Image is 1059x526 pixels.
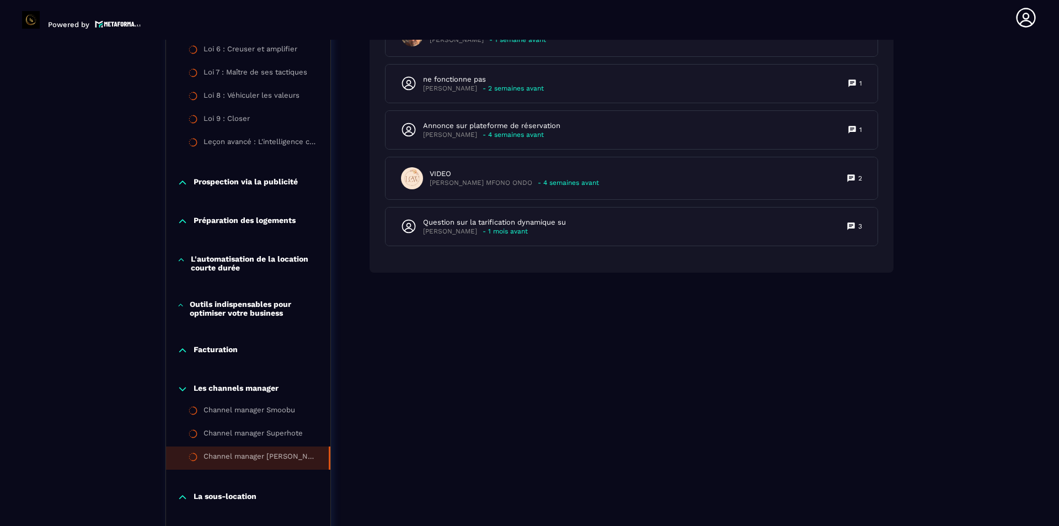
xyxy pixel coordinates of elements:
[489,36,546,44] p: - 1 semaine avant
[423,131,477,139] p: [PERSON_NAME]
[423,75,544,84] p: ne fonctionne pas
[194,177,298,188] p: Prospection via la publicité
[204,452,318,464] div: Channel manager [PERSON_NAME]
[204,137,319,150] div: Leçon avancé : L'intelligence cognitive
[430,179,532,187] p: [PERSON_NAME] MFONO ONDO
[423,121,560,131] p: Annonce sur plateforme de réservation
[538,179,599,187] p: - 4 semaines avant
[48,20,89,29] p: Powered by
[423,227,477,236] p: [PERSON_NAME]
[483,84,544,93] p: - 2 semaines avant
[194,492,256,503] p: La sous-location
[204,114,250,126] div: Loi 9 : Closer
[95,19,141,29] img: logo
[204,406,295,418] div: Channel manager Smoobu
[204,45,297,57] div: Loi 6 : Creuser et amplifier
[190,300,319,317] p: Outils indispensables pour optimiser votre business
[483,227,528,236] p: - 1 mois avant
[859,125,862,134] p: 1
[194,384,279,395] p: Les channels manager
[430,36,484,44] p: [PERSON_NAME]
[423,217,566,227] p: Question sur la tarification dynamique su
[204,91,299,103] div: Loi 8 : Véhiculer les valeurs
[423,84,477,93] p: [PERSON_NAME]
[858,222,862,231] p: 3
[204,429,303,441] div: Channel manager Superhote
[483,131,544,139] p: - 4 semaines avant
[194,216,296,227] p: Préparation des logements
[859,79,862,88] p: 1
[204,68,307,80] div: Loi 7 : Maître de ses tactiques
[22,11,40,29] img: logo-branding
[194,345,238,356] p: Facturation
[858,174,862,183] p: 2
[191,254,319,272] p: L'automatisation de la location courte durée
[430,169,599,179] p: VIDEO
